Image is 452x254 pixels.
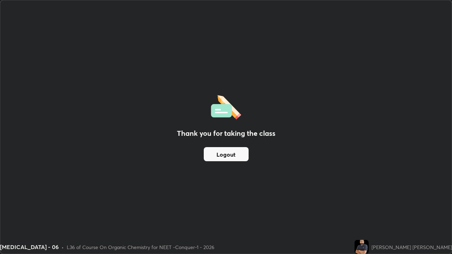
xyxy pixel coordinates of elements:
[204,147,249,161] button: Logout
[61,243,64,251] div: •
[177,128,275,139] h2: Thank you for taking the class
[355,240,369,254] img: 573870bdf5f84befacbc5ccc64f4209c.jpg
[67,243,214,251] div: L36 of Course On Organic Chemistry for NEET -Conquer-1 - 2026
[211,93,241,120] img: offlineFeedback.1438e8b3.svg
[371,243,452,251] div: [PERSON_NAME] [PERSON_NAME]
